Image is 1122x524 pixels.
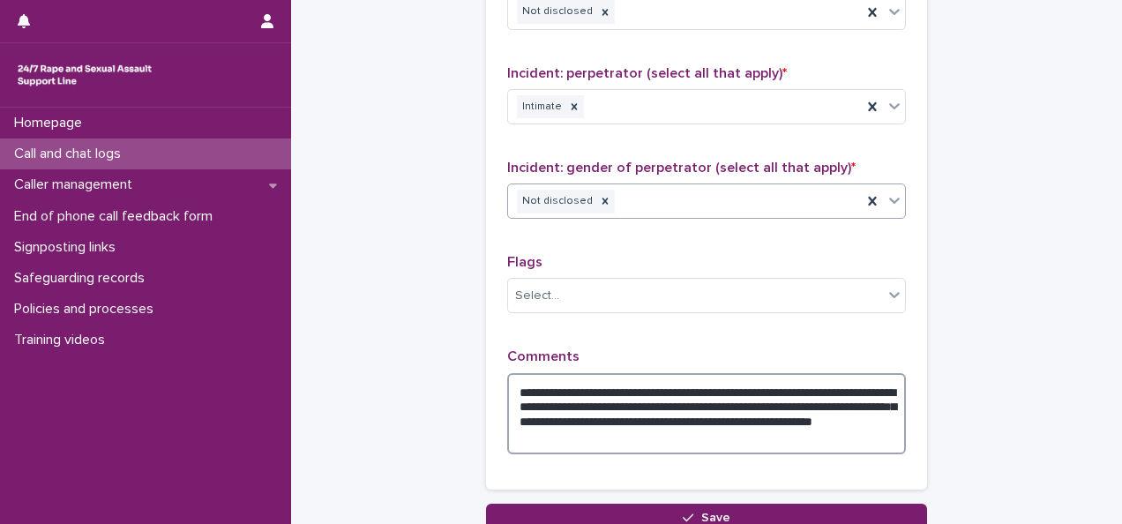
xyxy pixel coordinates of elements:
span: Save [701,512,730,524]
p: Homepage [7,115,96,131]
span: Incident: perpetrator (select all that apply) [507,66,787,80]
p: Call and chat logs [7,146,135,162]
p: Caller management [7,176,146,193]
p: Policies and processes [7,301,168,318]
div: Not disclosed [517,190,595,213]
p: Signposting links [7,239,130,256]
span: Incident: gender of perpetrator (select all that apply) [507,161,856,175]
p: Safeguarding records [7,270,159,287]
p: End of phone call feedback form [7,208,227,225]
span: Comments [507,349,580,363]
span: Flags [507,255,542,269]
p: Training videos [7,332,119,348]
img: rhQMoQhaT3yELyF149Cw [14,57,155,93]
div: Intimate [517,95,565,119]
div: Select... [515,287,559,305]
